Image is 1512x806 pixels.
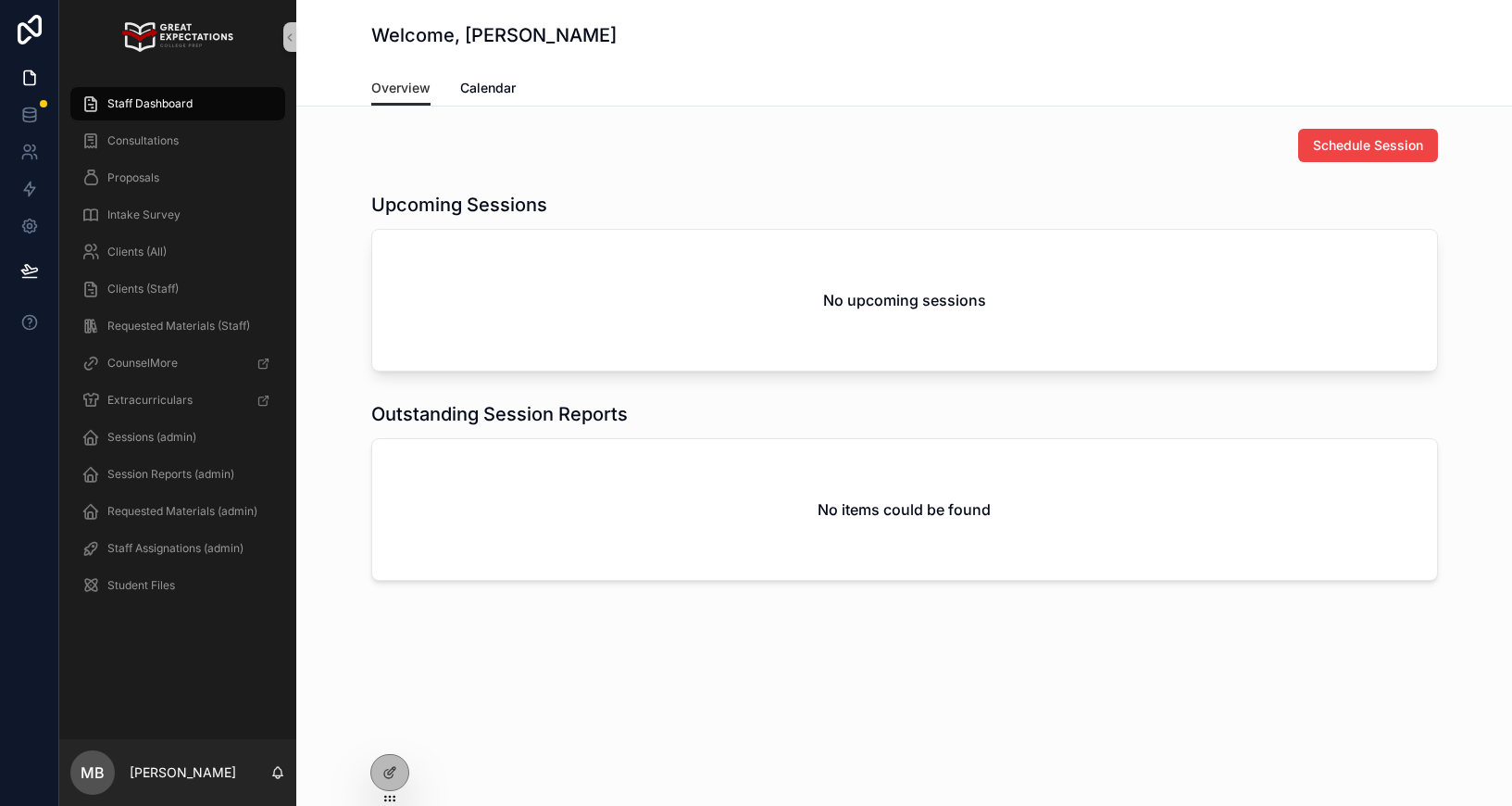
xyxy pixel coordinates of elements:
a: Session Reports (admin) [70,458,285,491]
span: Clients (Staff) [107,282,179,296]
span: Student Files [107,578,175,593]
h2: No upcoming sessions [823,289,986,311]
span: Consultations [107,133,179,148]
h1: Outstanding Session Reports [371,401,628,427]
a: Extracurriculars [70,384,285,417]
a: Clients (Staff) [70,272,285,306]
span: Calendar [460,79,516,97]
h1: Welcome, [PERSON_NAME] [371,22,617,48]
a: Clients (All) [70,235,285,269]
span: Clients (All) [107,245,167,259]
a: Student Files [70,569,285,602]
span: Sessions (admin) [107,430,196,445]
span: Schedule Session [1313,136,1423,155]
span: Staff Dashboard [107,96,193,111]
a: Sessions (admin) [70,421,285,454]
span: Overview [371,79,431,97]
div: scrollable content [59,74,296,626]
span: Session Reports (admin) [107,467,234,482]
span: Intake Survey [107,208,181,222]
span: Extracurriculars [107,393,193,408]
span: MB [81,762,105,784]
a: Consultations [70,124,285,157]
a: Intake Survey [70,198,285,232]
a: Calendar [460,71,516,108]
button: Schedule Session [1298,129,1438,162]
span: Proposals [107,170,159,185]
a: CounselMore [70,346,285,380]
a: Staff Dashboard [70,87,285,120]
span: Requested Materials (Staff) [107,319,250,334]
a: Staff Assignations (admin) [70,532,285,565]
a: Requested Materials (admin) [70,495,285,528]
a: Overview [371,71,431,107]
span: CounselMore [107,356,178,371]
a: Requested Materials (Staff) [70,309,285,343]
img: App logo [122,22,232,52]
h2: No items could be found [818,498,991,521]
span: Staff Assignations (admin) [107,541,244,556]
h1: Upcoming Sessions [371,192,547,218]
span: Requested Materials (admin) [107,504,257,519]
p: [PERSON_NAME] [130,763,236,782]
a: Proposals [70,161,285,195]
